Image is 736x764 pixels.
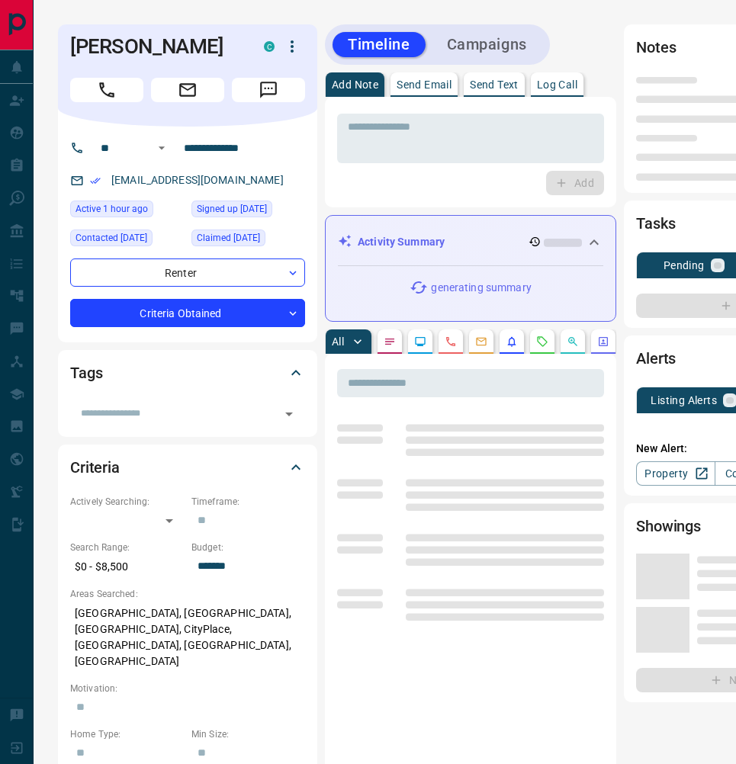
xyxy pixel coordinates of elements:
[191,727,305,741] p: Min Size:
[384,335,396,348] svg: Notes
[70,361,102,385] h2: Tags
[537,79,577,90] p: Log Call
[332,336,344,347] p: All
[536,335,548,348] svg: Requests
[70,554,184,579] p: $0 - $8,500
[197,230,260,246] span: Claimed [DATE]
[197,201,267,217] span: Signed up [DATE]
[70,455,120,480] h2: Criteria
[636,461,715,486] a: Property
[232,78,305,102] span: Message
[70,299,305,327] div: Criteria Obtained
[70,682,305,695] p: Motivation:
[70,258,305,287] div: Renter
[651,395,717,406] p: Listing Alerts
[664,260,705,271] p: Pending
[70,727,184,741] p: Home Type:
[470,79,519,90] p: Send Text
[414,335,426,348] svg: Lead Browsing Activity
[636,35,676,59] h2: Notes
[191,541,305,554] p: Budget:
[191,201,305,222] div: Mon Apr 09 2018
[70,230,184,251] div: Fri Apr 09 2021
[70,495,184,509] p: Actively Searching:
[506,335,518,348] svg: Listing Alerts
[358,234,445,250] p: Activity Summary
[567,335,579,348] svg: Opportunities
[111,174,284,186] a: [EMAIL_ADDRESS][DOMAIN_NAME]
[191,495,305,509] p: Timeframe:
[475,335,487,348] svg: Emails
[70,541,184,554] p: Search Range:
[636,211,675,236] h2: Tasks
[278,403,300,425] button: Open
[264,41,275,52] div: condos.ca
[636,346,676,371] h2: Alerts
[76,201,148,217] span: Active 1 hour ago
[151,78,224,102] span: Email
[70,201,184,222] div: Sun Sep 14 2025
[90,175,101,186] svg: Email Verified
[445,335,457,348] svg: Calls
[70,587,305,601] p: Areas Searched:
[70,78,143,102] span: Call
[338,228,603,256] div: Activity Summary
[332,79,378,90] p: Add Note
[597,335,609,348] svg: Agent Actions
[70,601,305,674] p: [GEOGRAPHIC_DATA], [GEOGRAPHIC_DATA], [GEOGRAPHIC_DATA], CityPlace, [GEOGRAPHIC_DATA], [GEOGRAPHI...
[70,355,305,391] div: Tags
[636,514,701,538] h2: Showings
[76,230,147,246] span: Contacted [DATE]
[70,449,305,486] div: Criteria
[70,34,241,59] h1: [PERSON_NAME]
[397,79,452,90] p: Send Email
[432,32,542,57] button: Campaigns
[431,280,531,296] p: generating summary
[333,32,426,57] button: Timeline
[191,230,305,251] div: Mon Feb 20 2023
[153,139,171,157] button: Open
